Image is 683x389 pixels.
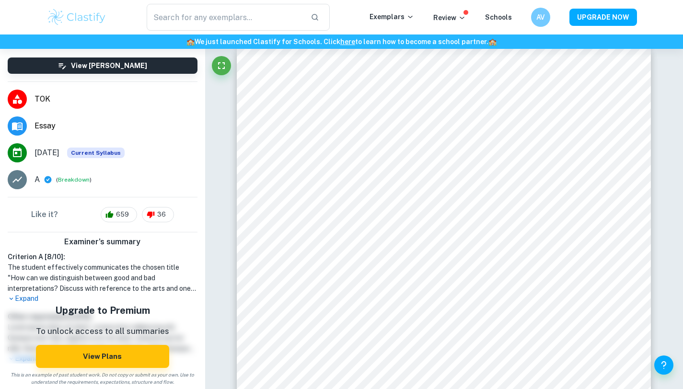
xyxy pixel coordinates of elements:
[67,148,125,158] div: This exemplar is based on the current syllabus. Feel free to refer to it for inspiration/ideas wh...
[31,209,58,220] h6: Like it?
[101,207,137,222] div: 659
[8,294,197,304] p: Expand
[488,38,497,46] span: 🏫
[152,210,171,219] span: 36
[71,60,147,71] h6: View [PERSON_NAME]
[433,12,466,23] p: Review
[654,355,673,375] button: Help and Feedback
[4,236,201,248] h6: Examiner's summary
[535,12,546,23] h6: AV
[46,8,107,27] img: Clastify logo
[8,262,197,294] h1: The student effectively communicates the chosen title "How can we distinguish between good and ba...
[569,9,637,26] button: UPGRADE NOW
[8,252,197,262] h6: Criterion A [ 8 / 10 ]:
[2,36,681,47] h6: We just launched Clastify for Schools. Click to learn how to become a school partner.
[485,13,512,21] a: Schools
[142,207,174,222] div: 36
[36,303,169,318] h5: Upgrade to Premium
[111,210,134,219] span: 659
[35,120,197,132] span: Essay
[212,56,231,75] button: Fullscreen
[147,4,303,31] input: Search for any exemplars...
[35,93,197,105] span: TOK
[4,371,201,386] span: This is an example of past student work. Do not copy or submit as your own. Use to understand the...
[67,148,125,158] span: Current Syllabus
[56,175,92,184] span: ( )
[58,175,90,184] button: Breakdown
[370,11,414,22] p: Exemplars
[531,8,550,27] button: AV
[186,38,195,46] span: 🏫
[36,325,169,338] p: To unlock access to all summaries
[35,174,40,185] p: A
[35,147,59,159] span: [DATE]
[8,57,197,74] button: View [PERSON_NAME]
[36,345,169,368] button: View Plans
[340,38,355,46] a: here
